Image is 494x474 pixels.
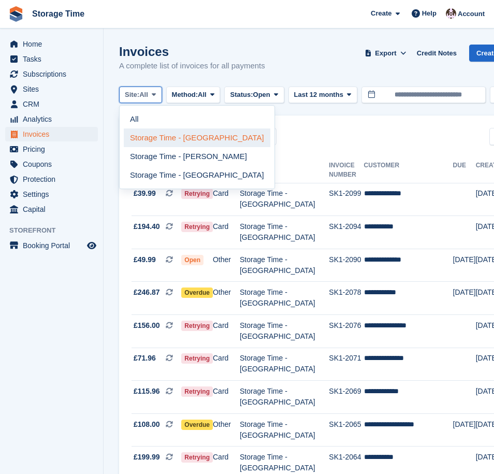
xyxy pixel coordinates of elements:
[125,90,139,100] span: Site:
[5,187,98,202] a: menu
[240,315,329,348] td: Storage Time - [GEOGRAPHIC_DATA]
[329,157,364,183] th: Invoice Number
[5,112,98,126] a: menu
[134,221,160,232] span: £194.40
[453,249,476,282] td: [DATE]
[213,249,240,282] td: Other
[5,172,98,186] a: menu
[240,413,329,447] td: Storage Time - [GEOGRAPHIC_DATA]
[139,90,148,100] span: All
[181,222,213,232] span: Retrying
[23,97,85,111] span: CRM
[329,381,364,414] td: SK1-2069
[134,188,156,199] span: £39.99
[375,48,396,59] span: Export
[371,8,391,19] span: Create
[240,157,329,183] th: Site
[240,282,329,315] td: Storage Time - [GEOGRAPHIC_DATA]
[23,238,85,253] span: Booking Portal
[181,255,204,265] span: Open
[413,45,461,62] a: Credit Notes
[5,238,98,253] a: menu
[23,157,85,171] span: Coupons
[422,8,437,19] span: Help
[240,348,329,381] td: Storage Time - [GEOGRAPHIC_DATA]
[5,37,98,51] a: menu
[124,166,270,184] a: Storage Time - [GEOGRAPHIC_DATA]
[329,413,364,447] td: SK1-2065
[134,353,156,364] span: £71.96
[213,381,240,414] td: Card
[5,127,98,141] a: menu
[23,67,85,81] span: Subscriptions
[198,90,207,100] span: All
[213,282,240,315] td: Other
[181,189,213,199] span: Retrying
[134,419,160,430] span: £108.00
[294,90,343,100] span: Last 12 months
[134,452,160,463] span: £199.99
[172,90,198,100] span: Method:
[5,67,98,81] a: menu
[329,183,364,216] td: SK1-2099
[213,348,240,381] td: Card
[181,353,213,364] span: Retrying
[124,110,270,128] a: All
[213,315,240,348] td: Card
[134,386,160,397] span: £115.96
[23,52,85,66] span: Tasks
[453,413,476,447] td: [DATE]
[253,90,270,100] span: Open
[181,321,213,331] span: Retrying
[181,288,213,298] span: Overdue
[329,249,364,282] td: SK1-2090
[230,90,253,100] span: Status:
[9,225,103,236] span: Storefront
[453,157,476,183] th: Due
[329,315,364,348] td: SK1-2076
[5,202,98,217] a: menu
[134,320,160,331] span: £156.00
[23,82,85,96] span: Sites
[5,157,98,171] a: menu
[329,348,364,381] td: SK1-2071
[363,45,409,62] button: Export
[329,282,364,315] td: SK1-2078
[288,87,357,104] button: Last 12 months
[85,239,98,252] a: Preview store
[28,5,89,22] a: Storage Time
[23,172,85,186] span: Protection
[134,254,156,265] span: £49.99
[181,386,213,397] span: Retrying
[458,9,485,19] span: Account
[364,157,453,183] th: Customer
[5,142,98,156] a: menu
[166,87,221,104] button: Method: All
[240,249,329,282] td: Storage Time - [GEOGRAPHIC_DATA]
[124,128,270,147] a: Storage Time - [GEOGRAPHIC_DATA]
[240,381,329,414] td: Storage Time - [GEOGRAPHIC_DATA]
[23,142,85,156] span: Pricing
[329,216,364,249] td: SK1-2094
[224,87,284,104] button: Status: Open
[213,413,240,447] td: Other
[119,45,265,59] h1: Invoices
[23,112,85,126] span: Analytics
[5,97,98,111] a: menu
[119,60,265,72] p: A complete list of invoices for all payments
[446,8,456,19] img: Saeed
[5,82,98,96] a: menu
[124,147,270,166] a: Storage Time - [PERSON_NAME]
[23,37,85,51] span: Home
[23,202,85,217] span: Capital
[453,282,476,315] td: [DATE]
[181,420,213,430] span: Overdue
[8,6,24,22] img: stora-icon-8386f47178a22dfd0bd8f6a31ec36ba5ce8667c1dd55bd0f319d3a0aa187defe.svg
[240,183,329,216] td: Storage Time - [GEOGRAPHIC_DATA]
[134,287,160,298] span: £246.87
[119,87,162,104] button: Site: All
[213,216,240,249] td: Card
[5,52,98,66] a: menu
[181,452,213,463] span: Retrying
[213,183,240,216] td: Card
